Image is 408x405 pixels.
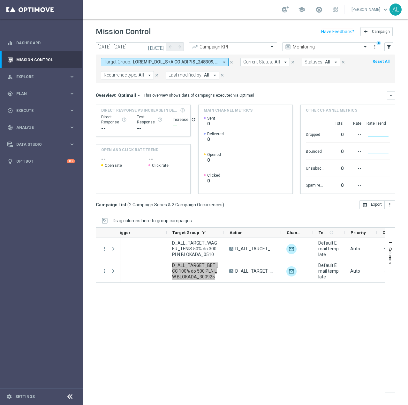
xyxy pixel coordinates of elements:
span: Drag columns here to group campaigns [113,218,192,223]
i: arrow_drop_down [136,92,142,98]
i: open_in_browser [362,202,367,207]
i: close [155,73,159,77]
div: -- [346,146,361,156]
i: more_vert [387,202,392,207]
button: more_vert [372,43,378,51]
i: close [291,60,295,64]
div: Mission Control [7,57,75,63]
button: gps_fixed Plan keyboard_arrow_right [7,91,75,96]
span: Auto [350,269,360,274]
span: Direct Response VS Increase In Deposit Amount [101,107,178,113]
span: Plan [16,92,69,96]
i: more_vert [102,268,107,274]
div: -- [173,122,196,130]
button: Last modified by: All arrow_drop_down [166,71,219,79]
button: play_circle_outline Execute keyboard_arrow_right [7,108,75,113]
i: settings [6,394,12,400]
button: close [154,72,160,79]
div: Row Groups [113,218,192,223]
button: filter_alt [384,42,393,51]
i: close [229,60,234,64]
div: Target group only [286,244,297,254]
span: Templates [319,230,328,235]
span: All [139,72,144,78]
input: Select date range [96,42,166,51]
span: Target Group: [104,59,131,65]
span: Trigger [115,230,131,235]
span: Campaign [372,29,390,34]
span: REA_MED-HIGH_AUTO_CASHBACK_SEMI 50% do 300 PLN push_050825 REA_MED-HIGH_AUTO_CASHBACK_SEMI 50% do... [133,59,219,65]
button: equalizer Dashboard [7,40,75,46]
h2: -- [101,155,138,163]
div: Data Studio [7,142,69,147]
i: keyboard_arrow_down [389,93,393,98]
button: refresh [191,117,196,122]
div: This overview shows data of campaigns executed via Optimail [144,92,254,98]
span: D_ALL_TARGET_WAGER_TENIS 50% do 300 PLN BLOKADA_051025 [172,240,218,257]
button: Optimail arrow_drop_down [116,92,144,98]
span: Default Email template [318,262,339,280]
i: play_circle_outline [7,108,13,114]
span: 0 [207,136,224,142]
div: Plan [7,91,69,97]
button: open_in_browser Export [359,200,385,209]
button: Data Studio keyboard_arrow_right [7,142,75,147]
div: 0 [327,129,344,139]
button: more_vert [102,246,107,252]
button: person_search Explore keyboard_arrow_right [7,74,75,79]
h3: Overview: [96,92,116,98]
span: Target Group [172,230,199,235]
h3: Campaign List [96,202,224,208]
span: Columns [388,247,393,264]
span: Recurrence type: [104,72,137,78]
span: 2 Campaign Series & 2 Campaign Occurrences [129,202,223,208]
span: D_ALL_TARGET_BET_CC 100% do 500 PLN LW BLOKADA_300925 [172,262,218,280]
span: Priority [351,230,366,235]
i: arrow_back [168,45,173,49]
div: Optibot [7,153,75,170]
span: Explore [16,75,69,79]
div: lightbulb Optibot +10 [7,159,75,164]
span: Calculate column [328,229,334,236]
i: arrow_drop_down [212,72,218,78]
div: Analyze [7,125,69,130]
button: track_changes Analyze keyboard_arrow_right [7,125,75,130]
button: Recurrence type: All arrow_drop_down [101,71,154,79]
span: D_ALL_TARGET_WAGER_TENIS 50% do 300 PLN BLOKADA_051025 [235,246,276,252]
h4: Main channel metrics [204,107,253,113]
span: — [383,246,387,252]
span: Optibot [382,230,397,235]
i: person_search [7,74,13,80]
span: D_ALL_TARGET_BET_CC 100% do 500 PLN LW BLOKADA_300925 [235,268,276,274]
div: Rate [346,121,361,126]
span: Execute [16,109,69,113]
i: equalizer [7,40,13,46]
span: ) [223,202,224,208]
i: filter_alt [386,44,392,50]
div: Increase [173,117,196,122]
div: Explore [7,74,69,80]
div: -- [101,125,127,132]
i: close [341,60,345,64]
i: arrow_forward [177,45,182,49]
button: more_vert [385,200,395,209]
a: [PERSON_NAME]keyboard_arrow_down [351,5,389,14]
i: [DATE] [148,44,165,50]
span: school [298,6,305,13]
a: Optibot [16,153,67,170]
span: Current Status: [243,59,273,65]
i: keyboard_arrow_right [69,91,75,97]
span: Delivered [207,131,224,136]
div: Total [327,121,344,126]
button: close [290,59,296,66]
a: Mission Control [16,51,75,68]
button: Reset All [372,58,390,65]
h4: Other channel metrics [306,107,357,113]
span: Opened [207,152,221,157]
button: [DATE] [147,42,166,52]
div: Target group only [286,266,297,276]
span: Statuses: [305,59,323,65]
